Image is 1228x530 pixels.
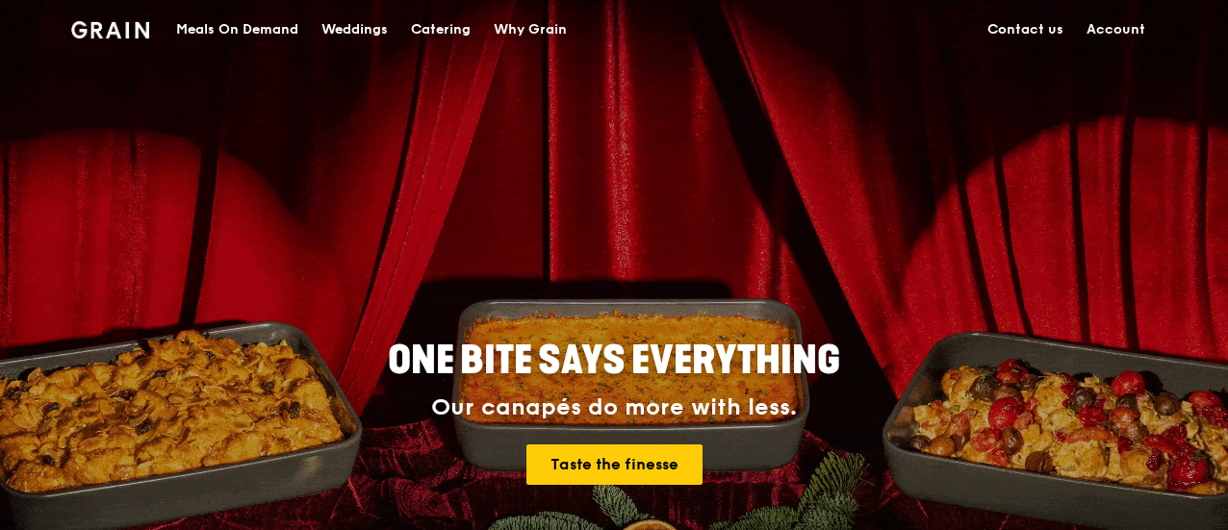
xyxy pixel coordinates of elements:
a: Weddings [310,1,399,59]
a: Why Grain [482,1,578,59]
div: Our canapés do more with less. [268,394,960,421]
div: Catering [411,1,471,59]
div: Weddings [321,1,388,59]
a: Taste the finesse [526,444,703,485]
a: Contact us [976,1,1075,59]
a: Account [1075,1,1157,59]
div: Meals On Demand [176,1,298,59]
img: Grain [71,21,149,38]
div: Why Grain [494,1,567,59]
span: ONE BITE SAYS EVERYTHING [388,338,840,384]
a: Catering [399,1,482,59]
